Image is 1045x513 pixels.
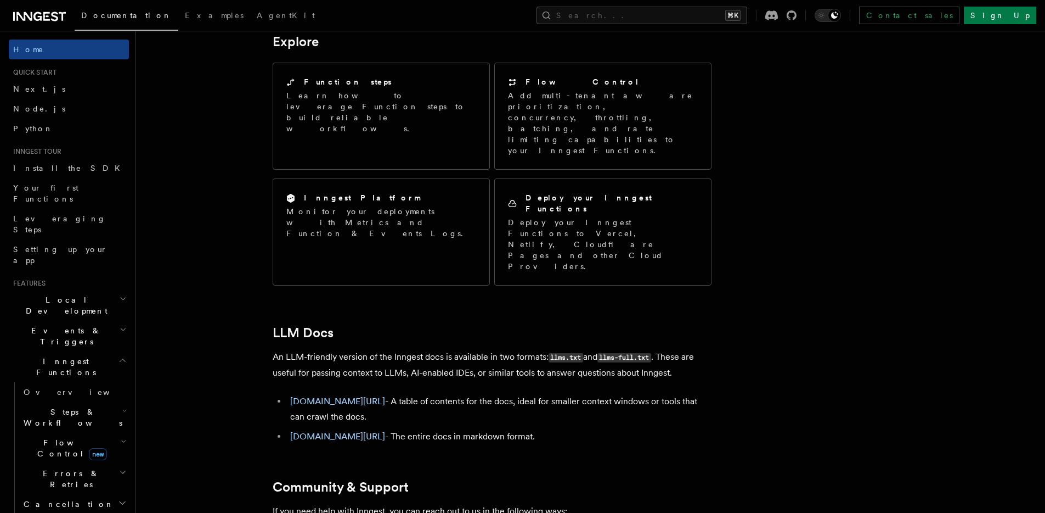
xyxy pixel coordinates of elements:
a: Community & Support [273,479,409,495]
span: Setting up your app [13,245,108,265]
a: Explore [273,34,319,49]
span: Leveraging Steps [13,214,106,234]
span: Home [13,44,44,55]
h2: Deploy your Inngest Functions [526,192,698,214]
span: Steps & Workflows [19,406,122,428]
a: Setting up your app [9,239,129,270]
a: [DOMAIN_NAME][URL] [290,431,385,442]
span: Cancellation [19,499,114,510]
a: Install the SDK [9,158,129,178]
p: Add multi-tenant aware prioritization, concurrency, throttling, batching, and rate limiting capab... [508,90,698,156]
a: Overview [19,382,129,402]
span: Python [13,124,53,133]
span: Inngest tour [9,147,61,156]
span: Quick start [9,68,57,77]
a: Your first Functions [9,178,129,209]
a: Contact sales [859,7,959,24]
a: Home [9,40,129,59]
a: Flow ControlAdd multi-tenant aware prioritization, concurrency, throttling, batching, and rate li... [494,63,711,170]
button: Flow Controlnew [19,433,129,464]
a: Deploy your Inngest FunctionsDeploy your Inngest Functions to Vercel, Netlify, Cloudflare Pages a... [494,179,711,286]
a: Examples [178,3,250,30]
a: Leveraging Steps [9,209,129,239]
a: Function stepsLearn how to leverage Function steps to build reliable workflows. [273,63,490,170]
span: Examples [185,11,244,20]
button: Errors & Retries [19,464,129,494]
span: Documentation [81,11,172,20]
h2: Flow Control [526,76,640,87]
span: Local Development [9,294,120,316]
p: Learn how to leverage Function steps to build reliable workflows. [286,90,476,134]
span: Events & Triggers [9,325,120,347]
span: Your first Functions [13,183,78,203]
code: llms.txt [549,353,583,363]
span: Errors & Retries [19,468,119,490]
span: Overview [24,388,137,397]
span: Inngest Functions [9,356,118,378]
span: Install the SDK [13,164,127,172]
a: Sign Up [964,7,1036,24]
a: [DOMAIN_NAME][URL] [290,396,385,406]
button: Inngest Functions [9,352,129,382]
kbd: ⌘K [725,10,741,21]
p: Deploy your Inngest Functions to Vercel, Netlify, Cloudflare Pages and other Cloud Providers. [508,217,698,272]
a: Python [9,119,129,138]
li: - A table of contents for the docs, ideal for smaller context windows or tools that can crawl the... [287,394,711,425]
span: Node.js [13,104,65,113]
h2: Inngest Platform [304,192,420,203]
button: Events & Triggers [9,321,129,352]
li: - The entire docs in markdown format. [287,429,711,444]
h2: Function steps [304,76,392,87]
a: Next.js [9,79,129,99]
p: An LLM-friendly version of the Inngest docs is available in two formats: and . These are useful f... [273,349,711,381]
button: Steps & Workflows [19,402,129,433]
span: Next.js [13,85,65,93]
button: Local Development [9,290,129,321]
span: new [89,448,107,460]
a: Node.js [9,99,129,119]
span: Features [9,279,46,288]
code: llms-full.txt [597,353,651,363]
a: LLM Docs [273,325,334,341]
button: Toggle dark mode [815,9,841,22]
button: Search...⌘K [536,7,747,24]
p: Monitor your deployments with Metrics and Function & Events Logs. [286,206,476,239]
span: Flow Control [19,437,121,459]
a: AgentKit [250,3,321,30]
span: AgentKit [257,11,315,20]
a: Inngest PlatformMonitor your deployments with Metrics and Function & Events Logs. [273,179,490,286]
a: Documentation [75,3,178,31]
